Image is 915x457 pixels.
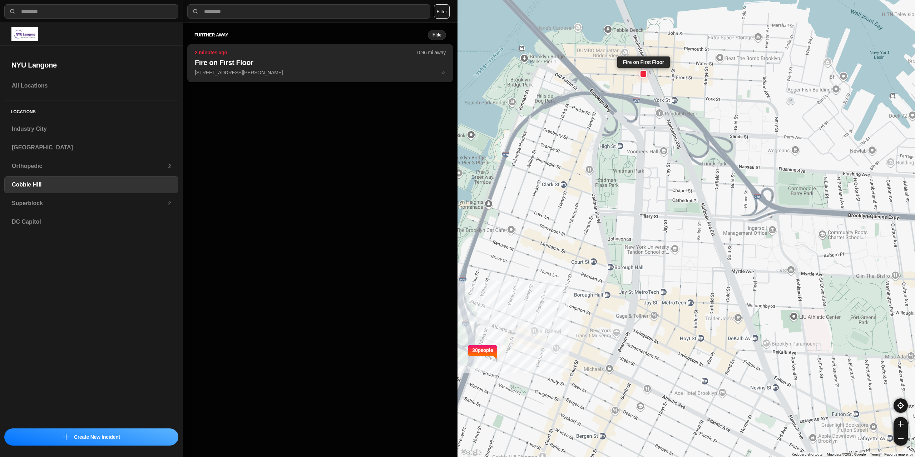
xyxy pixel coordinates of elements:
[187,69,453,75] a: 2 minutes ago0.96 mi awayFire on First Floor[STREET_ADDRESS][PERSON_NAME]star
[792,452,822,457] button: Keyboard shortcuts
[639,70,647,78] button: Fire on First Floor
[827,452,866,456] span: Map data ©2025 Google
[12,162,168,170] h3: Orthopedic
[459,448,483,457] img: Google
[4,77,178,94] a: All Locations
[4,120,178,138] a: Industry City
[4,100,178,120] h5: Locations
[894,431,908,446] button: zoom-out
[898,421,904,427] img: zoom-in
[4,213,178,230] a: DC Capitol
[432,32,441,38] small: Hide
[12,143,171,152] h3: [GEOGRAPHIC_DATA]
[4,139,178,156] a: [GEOGRAPHIC_DATA]
[168,163,171,170] p: 2
[617,56,670,68] div: Fire on First Floor
[12,199,168,208] h3: Superblock
[472,347,493,362] p: 30 people
[467,344,472,359] img: notch
[459,448,483,457] a: Open this area in Google Maps (opens a new window)
[894,417,908,431] button: zoom-in
[12,180,171,189] h3: Cobble Hill
[11,27,38,41] img: logo
[4,428,178,446] button: iconCreate New Incident
[192,8,199,15] img: search
[168,200,171,207] p: 2
[493,344,498,359] img: notch
[428,30,446,40] button: Hide
[12,218,171,226] h3: DC Capitol
[12,81,171,90] h3: All Locations
[4,195,178,212] a: Superblock2
[884,452,913,456] a: Report a map error
[195,69,446,76] p: [STREET_ADDRESS][PERSON_NAME]
[441,70,446,75] span: star
[4,176,178,193] a: Cobble Hill
[898,436,904,441] img: zoom-out
[4,158,178,175] a: Orthopedic2
[894,398,908,413] button: recenter
[74,433,120,441] p: Create New Incident
[195,58,446,68] h2: Fire on First Floor
[417,49,446,56] p: 0.96 mi away
[187,44,453,82] button: 2 minutes ago0.96 mi awayFire on First Floor[STREET_ADDRESS][PERSON_NAME]star
[897,402,904,409] img: recenter
[195,49,417,56] p: 2 minutes ago
[870,452,880,456] a: Terms (opens in new tab)
[63,434,69,440] img: icon
[12,125,171,133] h3: Industry City
[9,8,16,15] img: search
[434,4,450,19] button: Filter
[194,32,428,38] h5: further away
[11,60,171,70] h2: NYU Langone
